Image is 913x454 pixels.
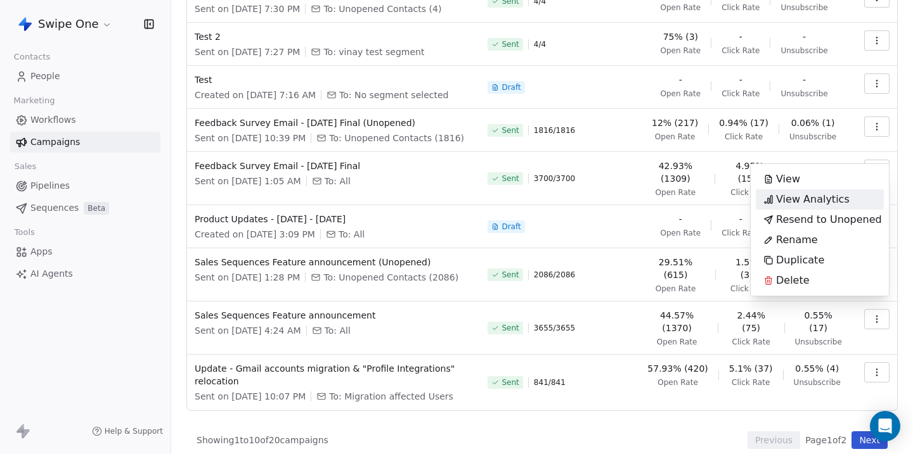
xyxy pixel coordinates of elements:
span: View Analytics [776,192,850,207]
span: Delete [776,273,810,288]
span: Resend to Unopened [776,212,882,227]
span: Rename [776,232,818,248]
span: Duplicate [776,253,824,268]
span: View [776,172,800,187]
div: Suggestions [756,169,884,291]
